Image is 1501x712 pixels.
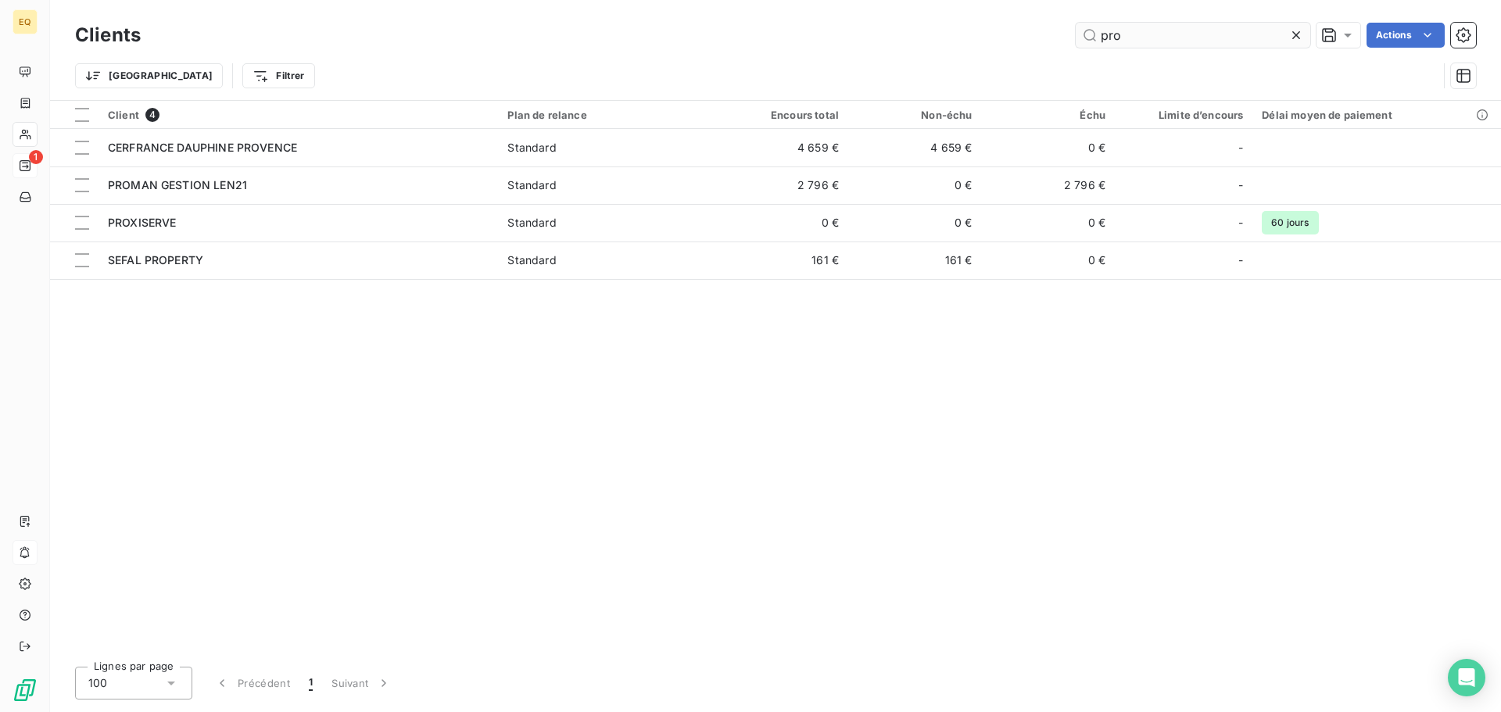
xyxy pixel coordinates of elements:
[1448,659,1485,696] div: Open Intercom Messenger
[1367,23,1445,48] button: Actions
[1238,177,1243,193] span: -
[858,109,972,121] div: Non-échu
[1076,23,1310,48] input: Rechercher
[1238,252,1243,268] span: -
[715,204,848,242] td: 0 €
[507,140,556,156] div: Standard
[981,204,1114,242] td: 0 €
[991,109,1105,121] div: Échu
[848,242,981,279] td: 161 €
[507,215,556,231] div: Standard
[242,63,314,88] button: Filtrer
[981,242,1114,279] td: 0 €
[145,108,159,122] span: 4
[1124,109,1243,121] div: Limite d’encours
[88,675,107,691] span: 100
[715,129,848,166] td: 4 659 €
[75,21,141,49] h3: Clients
[507,177,556,193] div: Standard
[205,667,299,699] button: Précédent
[1262,211,1318,234] span: 60 jours
[299,667,322,699] button: 1
[13,678,38,703] img: Logo LeanPay
[507,252,556,268] div: Standard
[848,166,981,204] td: 0 €
[108,109,139,121] span: Client
[848,204,981,242] td: 0 €
[309,675,313,691] span: 1
[981,166,1114,204] td: 2 796 €
[75,63,223,88] button: [GEOGRAPHIC_DATA]
[322,667,401,699] button: Suivant
[715,242,848,279] td: 161 €
[507,109,705,121] div: Plan de relance
[29,150,43,164] span: 1
[13,9,38,34] div: EQ
[108,216,177,229] span: PROXISERVE
[108,253,203,267] span: SEFAL PROPERTY
[108,178,247,191] span: PROMAN GESTION LEN21
[1238,215,1243,231] span: -
[725,109,839,121] div: Encours total
[981,129,1114,166] td: 0 €
[848,129,981,166] td: 4 659 €
[108,141,297,154] span: CERFRANCE DAUPHINE PROVENCE
[715,166,848,204] td: 2 796 €
[1238,140,1243,156] span: -
[1262,109,1492,121] div: Délai moyen de paiement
